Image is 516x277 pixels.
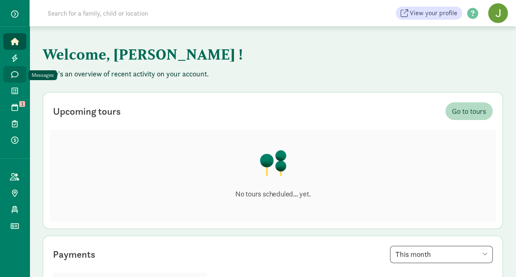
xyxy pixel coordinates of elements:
[259,150,287,176] img: illustration-trees.png
[53,104,121,119] div: Upcoming tours
[396,7,462,20] a: View your profile
[475,238,516,277] iframe: Chat Widget
[235,189,311,199] p: No tours scheduled... yet.
[43,5,273,21] input: Search for a family, child or location
[43,39,449,69] h1: Welcome, [PERSON_NAME] !
[452,106,486,117] span: Go to tours
[3,99,26,115] a: 1
[410,8,457,18] span: View your profile
[445,102,493,120] a: Go to tours
[32,71,54,79] div: Messages
[19,101,25,107] span: 1
[53,247,95,262] div: Payments
[43,69,503,79] p: Here's an overview of recent activity on your account.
